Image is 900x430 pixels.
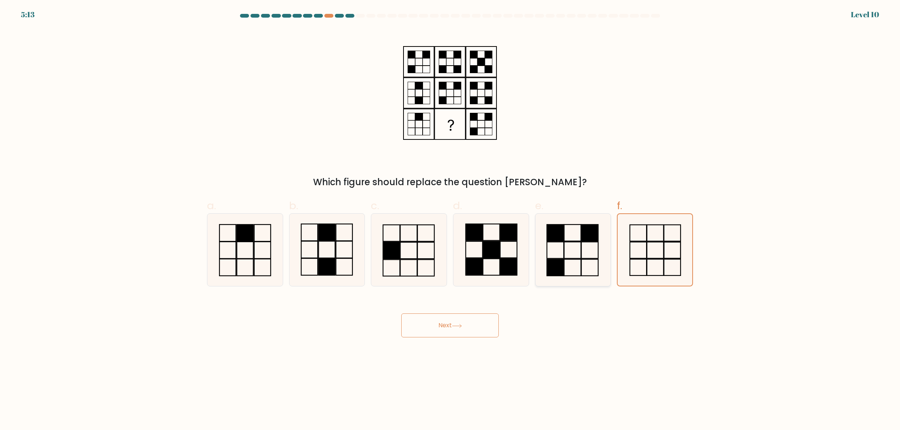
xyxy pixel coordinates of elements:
[851,9,879,20] div: Level 10
[207,198,216,213] span: a.
[21,9,34,20] div: 5:13
[453,198,462,213] span: d.
[535,198,543,213] span: e.
[371,198,379,213] span: c.
[211,175,688,189] div: Which figure should replace the question [PERSON_NAME]?
[289,198,298,213] span: b.
[401,313,499,337] button: Next
[617,198,622,213] span: f.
